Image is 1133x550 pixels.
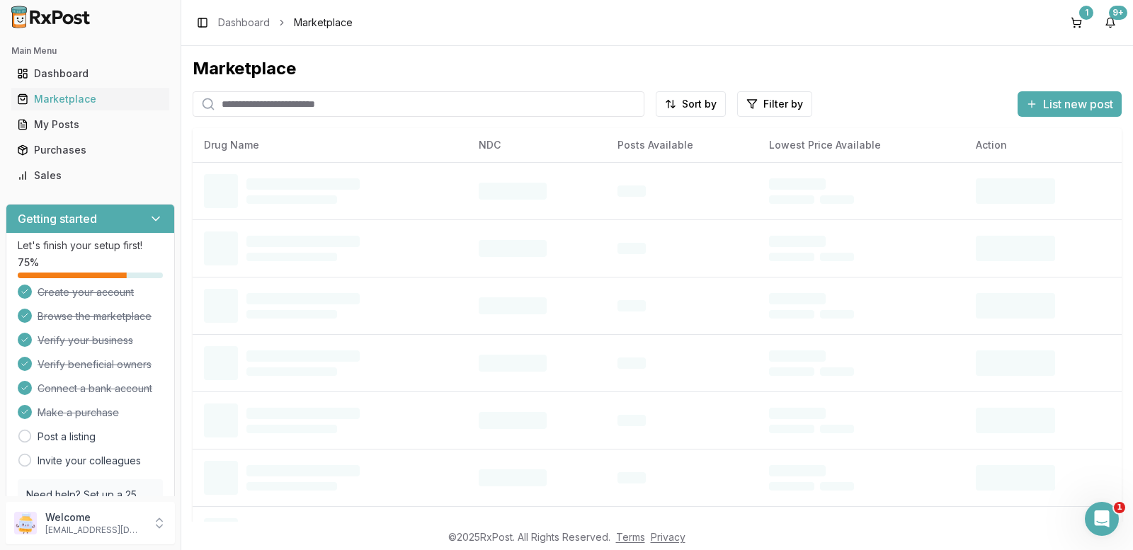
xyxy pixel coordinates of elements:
[17,92,164,106] div: Marketplace
[294,16,353,30] span: Marketplace
[467,128,607,162] th: NDC
[45,510,144,525] p: Welcome
[38,309,152,323] span: Browse the marketplace
[38,454,141,468] a: Invite your colleagues
[17,143,164,157] div: Purchases
[11,61,169,86] a: Dashboard
[11,86,169,112] a: Marketplace
[38,357,152,372] span: Verify beneficial owners
[38,406,119,420] span: Make a purchase
[1085,502,1119,536] iframe: Intercom live chat
[656,91,726,117] button: Sort by
[1043,96,1113,113] span: List new post
[18,256,39,270] span: 75 %
[38,285,134,299] span: Create your account
[6,164,175,187] button: Sales
[17,67,164,81] div: Dashboard
[763,97,803,111] span: Filter by
[6,139,175,161] button: Purchases
[1065,11,1088,34] button: 1
[11,112,169,137] a: My Posts
[651,531,685,543] a: Privacy
[45,525,144,536] p: [EMAIL_ADDRESS][DOMAIN_NAME]
[6,88,175,110] button: Marketplace
[14,512,37,534] img: User avatar
[737,91,812,117] button: Filter by
[193,57,1122,80] div: Marketplace
[17,168,164,183] div: Sales
[218,16,353,30] nav: breadcrumb
[17,118,164,132] div: My Posts
[964,128,1122,162] th: Action
[18,210,97,227] h3: Getting started
[1018,91,1122,117] button: List new post
[1099,11,1122,34] button: 9+
[11,163,169,188] a: Sales
[6,113,175,136] button: My Posts
[682,97,717,111] span: Sort by
[1079,6,1093,20] div: 1
[1109,6,1127,20] div: 9+
[38,382,152,396] span: Connect a bank account
[758,128,964,162] th: Lowest Price Available
[6,6,96,28] img: RxPost Logo
[606,128,758,162] th: Posts Available
[1018,98,1122,113] a: List new post
[616,531,645,543] a: Terms
[1114,502,1125,513] span: 1
[18,239,163,253] p: Let's finish your setup first!
[6,62,175,85] button: Dashboard
[193,128,467,162] th: Drug Name
[26,488,154,530] p: Need help? Set up a 25 minute call with our team to set up.
[218,16,270,30] a: Dashboard
[38,430,96,444] a: Post a listing
[38,333,133,348] span: Verify your business
[11,45,169,57] h2: Main Menu
[11,137,169,163] a: Purchases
